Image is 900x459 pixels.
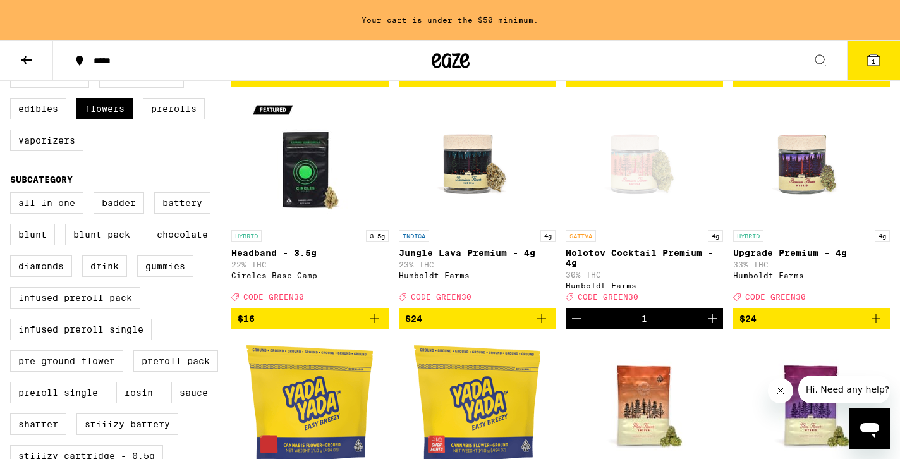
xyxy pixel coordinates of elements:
[578,293,638,302] span: CODE GREEN30
[399,230,429,242] p: INDICA
[733,308,891,329] button: Add to bag
[875,230,890,242] p: 4g
[143,98,205,119] label: Prerolls
[702,308,723,329] button: Increment
[116,382,161,403] label: Rosin
[411,293,471,302] span: CODE GREEN30
[642,314,647,324] div: 1
[798,376,890,403] iframe: Message from company
[10,319,152,340] label: Infused Preroll Single
[566,230,596,242] p: SATIVA
[10,350,123,372] label: Pre-ground Flower
[872,58,875,65] span: 1
[10,192,83,214] label: All-In-One
[133,350,218,372] label: Preroll Pack
[739,314,757,324] span: $24
[399,97,556,307] a: Open page for Jungle Lava Premium - 4g from Humboldt Farms
[243,293,304,302] span: CODE GREEN30
[65,224,138,245] label: Blunt Pack
[566,308,587,329] button: Decrement
[76,98,133,119] label: Flowers
[847,41,900,80] button: 1
[399,308,556,329] button: Add to bag
[399,271,556,279] div: Humboldt Farms
[733,97,891,307] a: Open page for Upgrade Premium - 4g from Humboldt Farms
[246,97,373,224] img: Circles Base Camp - Headband - 3.5g
[10,98,66,119] label: Edibles
[399,248,556,258] p: Jungle Lava Premium - 4g
[566,271,723,279] p: 30% THC
[768,378,793,403] iframe: Close message
[231,248,389,258] p: Headband - 3.5g
[10,287,140,309] label: Infused Preroll Pack
[10,382,106,403] label: Preroll Single
[566,281,723,290] div: Humboldt Farms
[745,293,806,302] span: CODE GREEN30
[154,192,210,214] label: Battery
[366,230,389,242] p: 3.5g
[231,260,389,269] p: 22% THC
[231,308,389,329] button: Add to bag
[94,192,144,214] label: Badder
[748,97,875,224] img: Humboldt Farms - Upgrade Premium - 4g
[414,97,540,224] img: Humboldt Farms - Jungle Lava Premium - 4g
[566,97,723,307] a: Open page for Molotov Cocktail Premium - 4g from Humboldt Farms
[10,413,66,435] label: Shatter
[405,314,422,324] span: $24
[10,255,72,277] label: Diamonds
[733,271,891,279] div: Humboldt Farms
[231,271,389,279] div: Circles Base Camp
[10,224,55,245] label: Blunt
[566,248,723,268] p: Molotov Cocktail Premium - 4g
[82,255,127,277] label: Drink
[733,248,891,258] p: Upgrade Premium - 4g
[849,408,890,449] iframe: Button to launch messaging window
[238,314,255,324] span: $16
[137,255,193,277] label: Gummies
[231,97,389,307] a: Open page for Headband - 3.5g from Circles Base Camp
[399,260,556,269] p: 23% THC
[149,224,216,245] label: Chocolate
[708,230,723,242] p: 4g
[733,260,891,269] p: 33% THC
[171,382,216,403] label: Sauce
[10,174,73,185] legend: Subcategory
[231,230,262,242] p: HYBRID
[540,230,556,242] p: 4g
[10,130,83,151] label: Vaporizers
[733,230,763,242] p: HYBRID
[76,413,178,435] label: STIIIZY Battery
